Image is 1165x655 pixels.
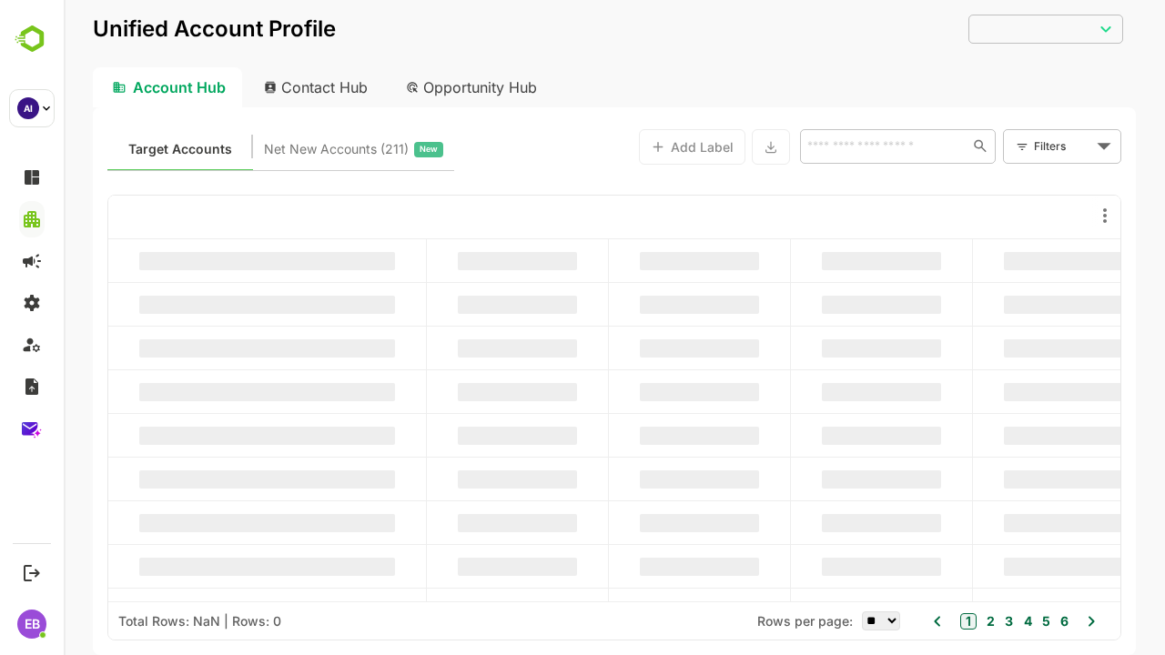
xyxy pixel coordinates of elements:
[968,127,1058,166] div: Filters
[9,22,56,56] img: BambooboxLogoMark.f1c84d78b4c51b1a7b5f700c9845e183.svg
[970,136,1028,156] div: Filters
[356,137,374,161] span: New
[29,67,178,107] div: Account Hub
[200,137,345,161] span: Net New Accounts ( 211 )
[186,67,320,107] div: Contact Hub
[55,613,218,629] div: Total Rows: NaN | Rows: 0
[29,18,272,40] p: Unified Account Profile
[17,610,46,639] div: EB
[694,613,789,629] span: Rows per page:
[905,13,1059,45] div: ​
[17,97,39,119] div: AI
[956,611,968,631] button: 4
[897,613,913,630] button: 1
[19,560,44,585] button: Logout
[575,129,682,165] button: Add Label
[688,129,726,165] button: Export the selected data as CSV
[992,611,1005,631] button: 6
[328,67,490,107] div: Opportunity Hub
[918,611,931,631] button: 2
[65,137,168,161] span: Known accounts you’ve identified to target - imported from CRM, Offline upload, or promoted from ...
[200,137,380,161] div: Newly surfaced ICP-fit accounts from Intent, Website, LinkedIn, and other engagement signals.
[974,611,987,631] button: 5
[937,611,949,631] button: 3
